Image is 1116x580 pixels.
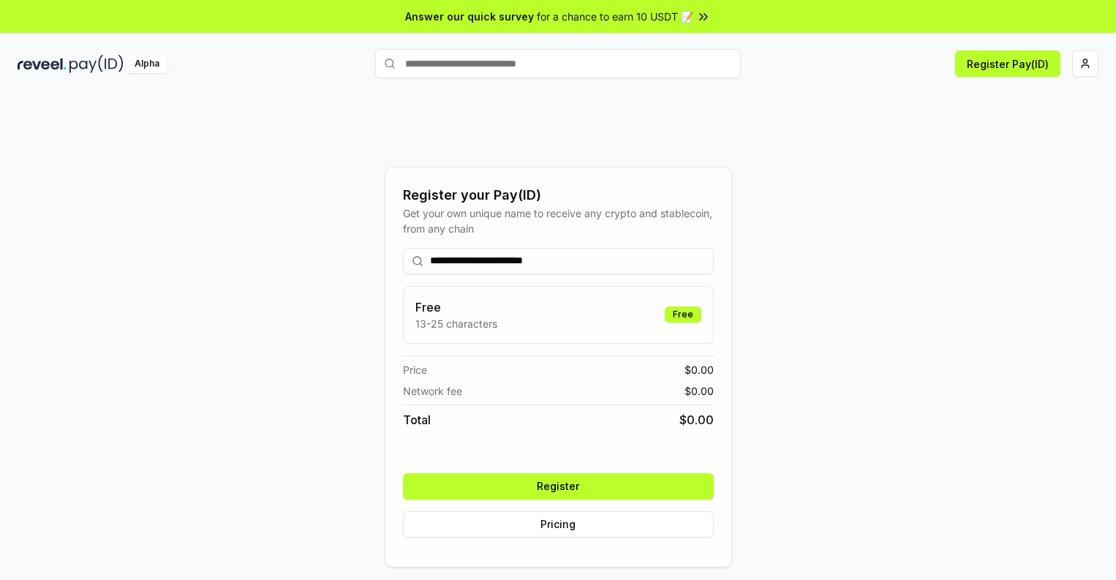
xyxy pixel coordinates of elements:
[403,383,462,399] span: Network fee
[69,55,124,73] img: pay_id
[685,362,714,377] span: $ 0.00
[18,55,67,73] img: reveel_dark
[685,383,714,399] span: $ 0.00
[403,206,714,236] div: Get your own unique name to receive any crypto and stablecoin, from any chain
[415,316,497,331] p: 13-25 characters
[415,298,497,316] h3: Free
[403,362,427,377] span: Price
[679,411,714,429] span: $ 0.00
[403,473,714,500] button: Register
[405,9,534,24] span: Answer our quick survey
[127,55,167,73] div: Alpha
[403,511,714,538] button: Pricing
[403,411,431,429] span: Total
[665,306,701,323] div: Free
[955,50,1060,77] button: Register Pay(ID)
[537,9,693,24] span: for a chance to earn 10 USDT 📝
[403,185,714,206] div: Register your Pay(ID)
